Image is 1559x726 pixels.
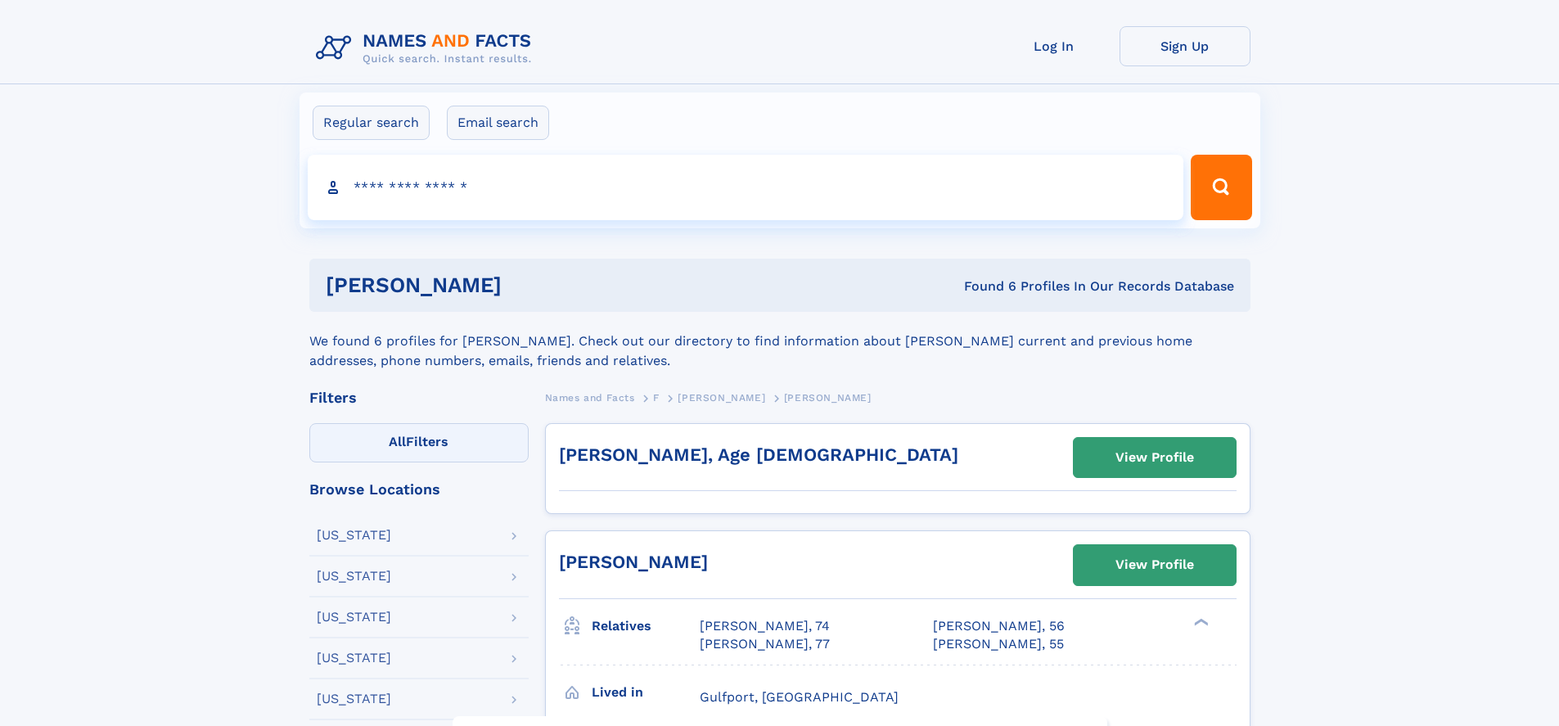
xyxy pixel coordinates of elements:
[678,392,765,404] span: [PERSON_NAME]
[326,275,733,295] h1: [PERSON_NAME]
[592,679,700,706] h3: Lived in
[700,689,899,705] span: Gulfport, [GEOGRAPHIC_DATA]
[1120,26,1250,66] a: Sign Up
[317,611,391,624] div: [US_STATE]
[989,26,1120,66] a: Log In
[559,444,958,465] a: [PERSON_NAME], Age [DEMOGRAPHIC_DATA]
[700,635,830,653] a: [PERSON_NAME], 77
[309,482,529,497] div: Browse Locations
[1115,546,1194,584] div: View Profile
[653,387,660,408] a: F
[389,434,406,449] span: All
[317,529,391,542] div: [US_STATE]
[1074,438,1236,477] a: View Profile
[545,387,635,408] a: Names and Facts
[309,26,545,70] img: Logo Names and Facts
[309,423,529,462] label: Filters
[1190,616,1210,627] div: ❯
[933,635,1064,653] a: [PERSON_NAME], 55
[653,392,660,404] span: F
[317,692,391,706] div: [US_STATE]
[784,392,872,404] span: [PERSON_NAME]
[1191,155,1251,220] button: Search Button
[559,552,708,572] a: [PERSON_NAME]
[309,312,1250,371] div: We found 6 profiles for [PERSON_NAME]. Check out our directory to find information about [PERSON_...
[678,387,765,408] a: [PERSON_NAME]
[309,390,529,405] div: Filters
[592,612,700,640] h3: Relatives
[317,652,391,665] div: [US_STATE]
[933,617,1065,635] a: [PERSON_NAME], 56
[732,277,1234,295] div: Found 6 Profiles In Our Records Database
[1074,545,1236,584] a: View Profile
[313,106,430,140] label: Regular search
[700,617,830,635] a: [PERSON_NAME], 74
[308,155,1184,220] input: search input
[1115,439,1194,476] div: View Profile
[317,570,391,583] div: [US_STATE]
[447,106,549,140] label: Email search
